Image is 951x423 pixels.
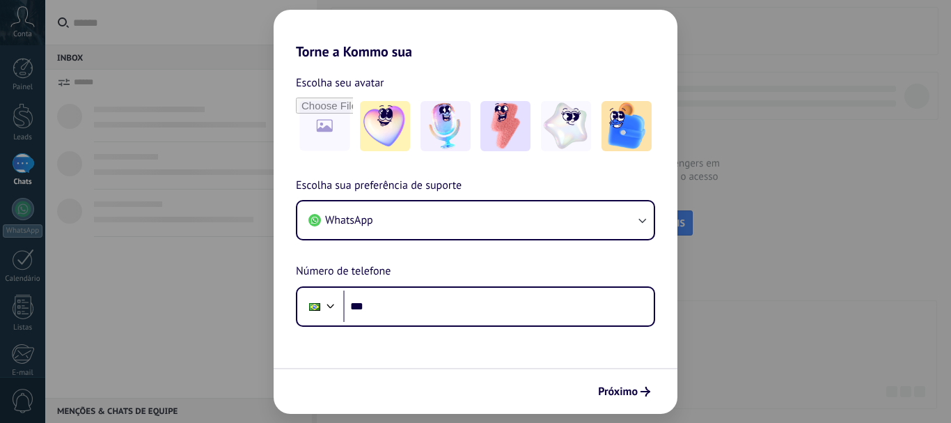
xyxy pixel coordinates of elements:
img: -1.jpeg [360,101,410,151]
div: Brazil: + 55 [301,292,328,321]
button: WhatsApp [297,201,654,239]
button: Próximo [592,380,657,403]
img: -3.jpeg [480,101,530,151]
span: WhatsApp [325,213,373,227]
h2: Torne a Kommo sua [274,10,677,60]
span: Número de telefone [296,263,391,281]
img: -5.jpeg [602,101,652,151]
span: Escolha seu avatar [296,74,384,92]
span: Escolha sua preferência de suporte [296,177,462,195]
span: Próximo [598,387,638,397]
img: -4.jpeg [541,101,591,151]
img: -2.jpeg [421,101,471,151]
